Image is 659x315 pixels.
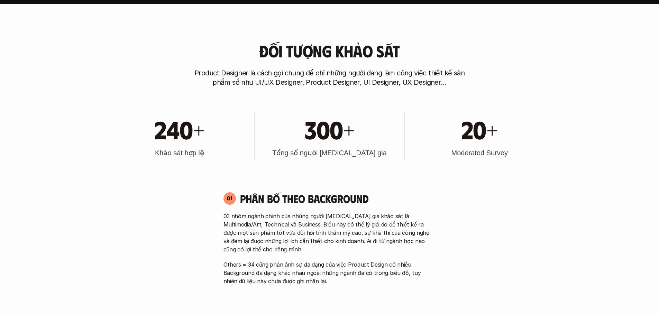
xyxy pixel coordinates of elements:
[240,192,436,205] h4: Phân bố theo background
[223,212,436,253] p: 03 nhóm ngành chính của những người [MEDICAL_DATA] gia khảo sát là Multimedia/Art, Technical và B...
[272,148,387,158] h3: Tổng số người [MEDICAL_DATA] gia
[227,195,232,201] p: 01
[305,114,354,144] h1: 300+
[259,42,400,60] h3: Đối tượng khảo sát
[191,68,468,87] p: Product Designer là cách gọi chung để chỉ những người đang làm công việc thiết kế sản phẩm số như...
[155,148,204,158] h3: Khảo sát hợp lệ
[451,148,507,158] h3: Moderated Survey
[223,260,436,285] p: Others = 34 cũng phản ánh sự đa dạng của việc Product Design có nhiều Background đa dạng khác nha...
[461,114,498,144] h1: 20+
[155,114,204,144] h1: 240+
